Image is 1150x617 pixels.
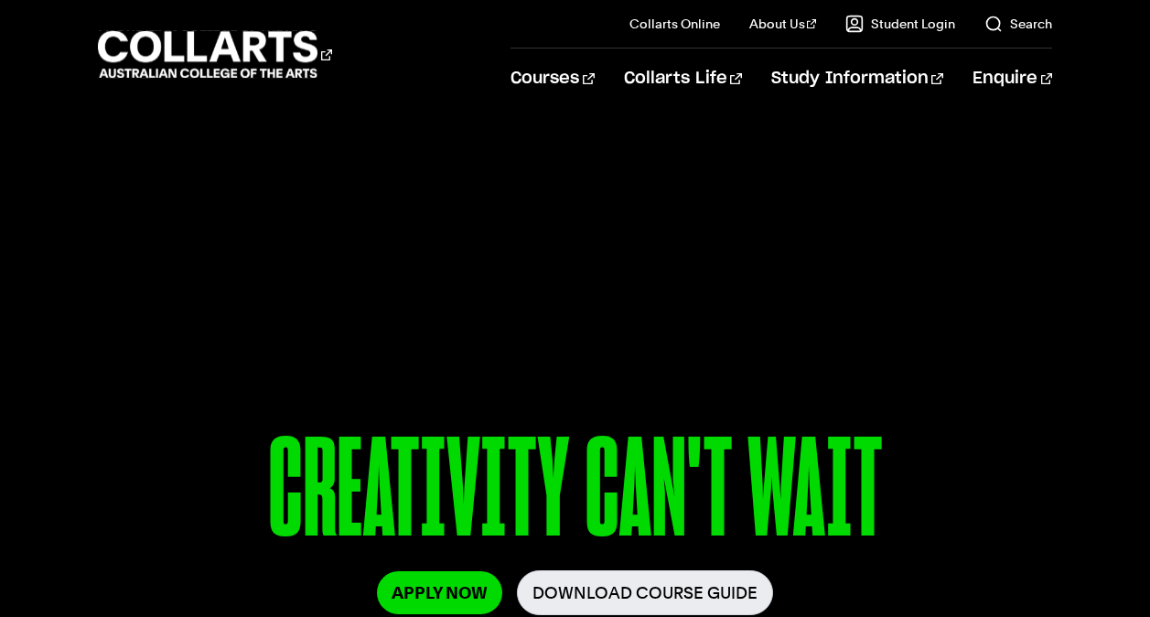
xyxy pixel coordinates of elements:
[511,49,594,109] a: Courses
[771,49,943,109] a: Study Information
[973,49,1052,109] a: Enquire
[845,15,955,33] a: Student Login
[517,570,773,615] a: Download Course Guide
[629,15,720,33] a: Collarts Online
[984,15,1052,33] a: Search
[98,419,1052,570] p: CREATIVITY CAN'T WAIT
[749,15,817,33] a: About Us
[377,571,502,614] a: Apply Now
[624,49,742,109] a: Collarts Life
[98,28,332,81] div: Go to homepage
